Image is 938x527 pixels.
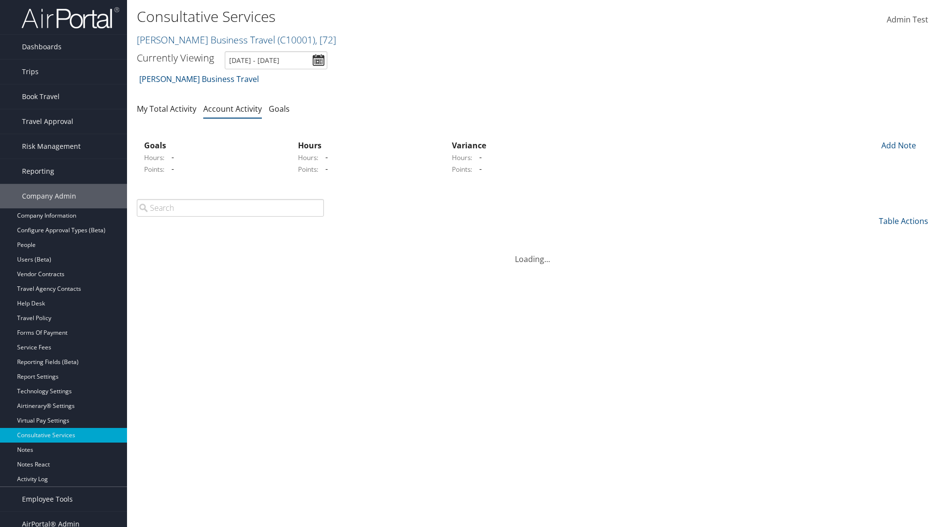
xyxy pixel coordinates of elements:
[167,152,174,162] span: -
[874,140,921,151] div: Add Note
[474,163,482,174] span: -
[144,153,165,162] label: Hours:
[452,164,472,174] label: Points:
[298,153,319,162] label: Hours:
[22,134,81,159] span: Risk Management
[139,69,259,89] a: [PERSON_NAME] Business Travel
[137,103,196,114] a: My Total Activity
[22,60,39,84] span: Trips
[277,33,315,46] span: ( C10001 )
[21,6,119,29] img: airportal-logo.png
[137,33,336,46] a: [PERSON_NAME] Business Travel
[22,184,76,208] span: Company Admin
[137,51,214,64] h3: Currently Viewing
[22,487,73,511] span: Employee Tools
[137,6,664,27] h1: Consultative Services
[225,51,327,69] input: [DATE] - [DATE]
[879,216,928,226] a: Table Actions
[22,109,73,134] span: Travel Approval
[298,164,319,174] label: Points:
[144,164,165,174] label: Points:
[22,84,60,109] span: Book Travel
[298,140,321,151] strong: Hours
[22,35,62,59] span: Dashboards
[137,242,928,265] div: Loading...
[269,103,290,114] a: Goals
[320,163,328,174] span: -
[887,14,928,25] span: Admin Test
[452,140,486,151] strong: Variance
[137,199,324,217] input: Search
[144,140,166,151] strong: Goals
[22,159,54,183] span: Reporting
[167,163,174,174] span: -
[320,152,328,162] span: -
[452,153,472,162] label: Hours:
[203,103,262,114] a: Account Activity
[887,5,928,35] a: Admin Test
[315,33,336,46] span: , [ 72 ]
[474,152,482,162] span: -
